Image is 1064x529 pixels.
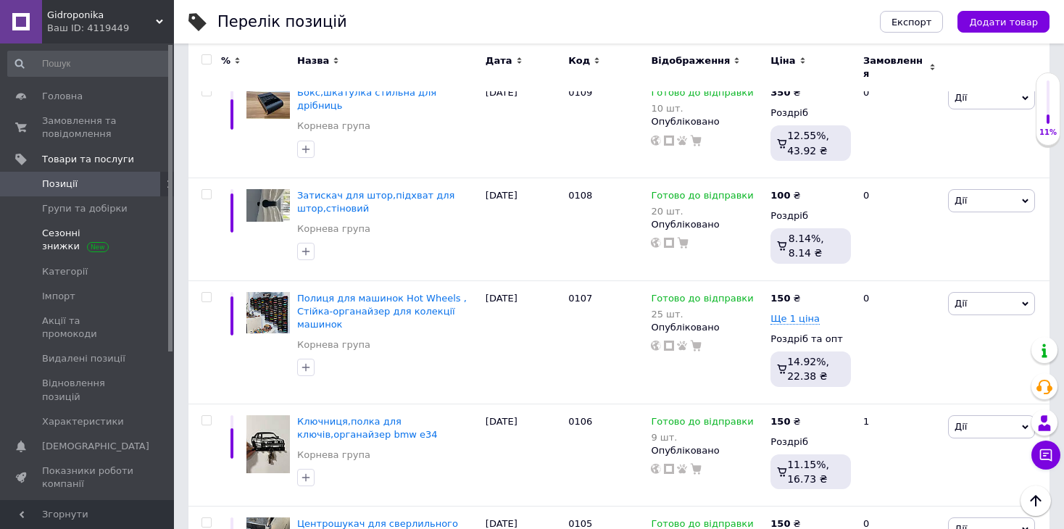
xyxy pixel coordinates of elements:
div: Опубліковано [651,444,763,457]
span: 11.15%, 16.73 ₴ [787,459,829,485]
div: Роздріб [770,209,851,222]
span: Дії [955,421,967,432]
span: Ціна [770,54,795,67]
button: Наверх [1021,486,1051,516]
div: 25 шт. [651,309,753,320]
button: Експорт [880,11,944,33]
div: 20 шт. [651,206,753,217]
span: 0106 [568,416,592,427]
div: 11% [1036,128,1060,138]
span: Характеристики [42,415,124,428]
div: 1 [855,404,944,507]
span: Відображення [651,54,730,67]
span: 0108 [568,190,592,201]
div: [DATE] [482,75,565,178]
div: 9 шт. [651,432,753,443]
span: Видалені позиції [42,352,125,365]
a: Корнева група [297,449,370,462]
span: Імпорт [42,290,75,303]
span: Замовлення [863,54,926,80]
button: Додати товар [957,11,1050,33]
span: Експорт [891,17,932,28]
span: Додати товар [969,17,1038,28]
div: ₴ [770,86,800,99]
img: Полка для машинок Hot Wheels, Стойка-органайзер для коллекции машинок [246,292,290,333]
span: Готово до відправки [651,293,753,308]
a: Затискач для штор,підхват для штор,стіновий [297,190,454,214]
div: Роздріб [770,436,851,449]
div: ₴ [770,189,800,202]
div: 0 [855,178,944,280]
div: Роздріб [770,107,851,120]
span: Позиції [42,178,78,191]
span: Показники роботи компанії [42,465,134,491]
div: [DATE] [482,280,565,404]
span: Категорії [42,265,88,278]
button: Чат з покупцем [1031,441,1060,470]
span: Готово до відправки [651,416,753,431]
div: Ваш ID: 4119449 [47,22,174,35]
span: Gidroponika [47,9,156,22]
span: Головна [42,90,83,103]
b: 150 [770,293,790,304]
img: Бокс,ушка стильная для мелочей [246,86,290,119]
span: Дії [955,195,967,206]
span: 14.92%, 22.38 ₴ [787,356,829,382]
div: 10 шт. [651,103,753,114]
span: Групи та добірки [42,202,128,215]
span: Замовлення та повідомлення [42,114,134,141]
span: Акції та промокоди [42,315,134,341]
div: [DATE] [482,404,565,507]
span: Ще 1 ціна [770,313,820,325]
div: 0 [855,280,944,404]
img: Ключница,полка для ключей bmw e34 [246,415,290,473]
span: Готово до відправки [651,87,753,102]
b: 100 [770,190,790,201]
span: Товари та послуги [42,153,134,166]
a: Центрошукач для сверлильного [297,518,458,529]
span: Дата [486,54,512,67]
a: Полиця для машинок Hot Wheels , Стійка-органайзер для колекції машинок [297,293,467,330]
b: 350 [770,87,790,98]
span: Готово до відправки [651,190,753,205]
span: Назва [297,54,329,67]
div: [DATE] [482,178,565,280]
span: Дії [955,298,967,309]
b: 150 [770,518,790,529]
a: Корнева група [297,338,370,351]
span: Дії [955,92,967,103]
span: 0107 [568,293,592,304]
div: Опубліковано [651,115,763,128]
span: Відновлення позицій [42,377,134,403]
img: Зажим для штор, подхват для штор,стеновый [246,189,290,222]
a: Ключниця,полка для ключів,органайзер bmw e34 [297,416,438,440]
b: 150 [770,416,790,427]
div: ₴ [770,292,800,305]
span: 12.55%, 43.92 ₴ [787,130,829,156]
span: 0105 [568,518,592,529]
div: Роздріб та опт [770,333,851,346]
div: Опубліковано [651,218,763,231]
span: Сезонні знижки [42,227,134,253]
span: Код [568,54,590,67]
span: [DEMOGRAPHIC_DATA] [42,440,149,453]
span: 0109 [568,87,592,98]
div: Перелік позицій [217,14,347,30]
span: 8.14%, 8.14 ₴ [789,233,824,259]
div: Опубліковано [651,321,763,334]
input: Пошук [7,51,171,77]
div: 0 [855,75,944,178]
div: ₴ [770,415,800,428]
a: Корнева група [297,222,370,236]
span: % [221,54,230,67]
a: Корнева група [297,120,370,133]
